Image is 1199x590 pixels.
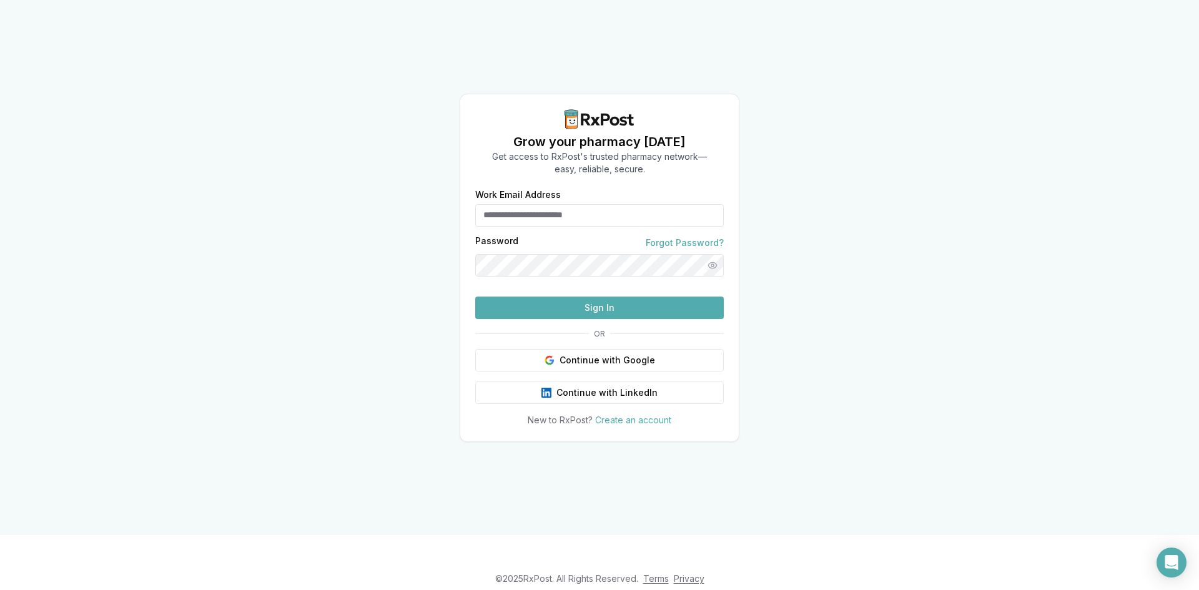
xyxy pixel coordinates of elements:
span: New to RxPost? [528,415,593,425]
button: Show password [701,254,724,277]
img: Google [545,355,555,365]
h1: Grow your pharmacy [DATE] [492,133,707,150]
img: RxPost Logo [560,109,639,129]
a: Create an account [595,415,671,425]
button: Sign In [475,297,724,319]
img: LinkedIn [541,388,551,398]
button: Continue with LinkedIn [475,381,724,404]
label: Password [475,237,518,249]
a: Forgot Password? [646,237,724,249]
p: Get access to RxPost's trusted pharmacy network— easy, reliable, secure. [492,150,707,175]
a: Privacy [674,573,704,584]
button: Continue with Google [475,349,724,371]
label: Work Email Address [475,190,724,199]
div: Open Intercom Messenger [1157,548,1187,578]
a: Terms [643,573,669,584]
span: OR [589,329,610,339]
